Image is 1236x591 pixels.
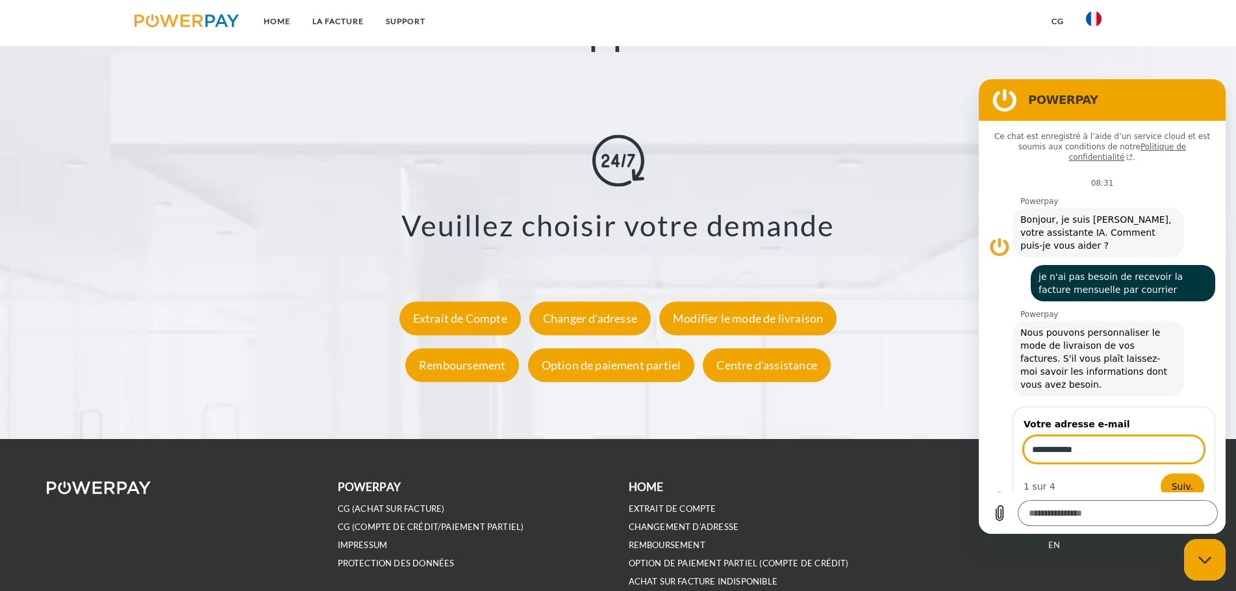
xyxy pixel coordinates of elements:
[629,480,664,494] b: Home
[629,576,777,587] a: ACHAT SUR FACTURE INDISPONIBLE
[1184,539,1226,581] iframe: Bouton de lancement de la fenêtre de messagerie, conversation en cours
[656,312,840,326] a: Modifier le mode de livraison
[1086,11,1102,27] img: fr
[979,79,1226,534] iframe: Fenêtre de messagerie
[525,358,698,373] a: Option de paiement partiel
[338,480,401,494] b: POWERPAY
[338,522,524,533] a: CG (Compte de crédit/paiement partiel)
[659,302,837,336] div: Modifier le mode de livraison
[375,10,436,33] a: Support
[629,522,739,533] a: Changement d'adresse
[253,10,301,33] a: Home
[1048,540,1060,551] a: EN
[529,302,651,336] div: Changer d'adresse
[396,312,524,326] a: Extrait de Compte
[402,358,522,373] a: Remboursement
[78,207,1158,244] h3: Veuillez choisir votre demande
[629,503,716,514] a: EXTRAIT DE COMPTE
[1041,10,1075,33] a: CG
[338,540,388,551] a: IMPRESSUM
[629,558,849,569] a: OPTION DE PAIEMENT PARTIEL (Compte de crédit)
[528,349,695,383] div: Option de paiement partiel
[338,503,445,514] a: CG (achat sur facture)
[301,10,375,33] a: LA FACTURE
[700,358,833,373] a: Centre d'assistance
[134,14,239,27] img: logo-powerpay.svg
[47,481,151,494] img: logo-powerpay-white.svg
[592,134,644,186] img: online-shopping.svg
[338,558,455,569] a: PROTECTION DES DONNÉES
[405,349,519,383] div: Remboursement
[399,302,521,336] div: Extrait de Compte
[629,540,705,551] a: REMBOURSEMENT
[526,312,654,326] a: Changer d'adresse
[703,349,830,383] div: Centre d'assistance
